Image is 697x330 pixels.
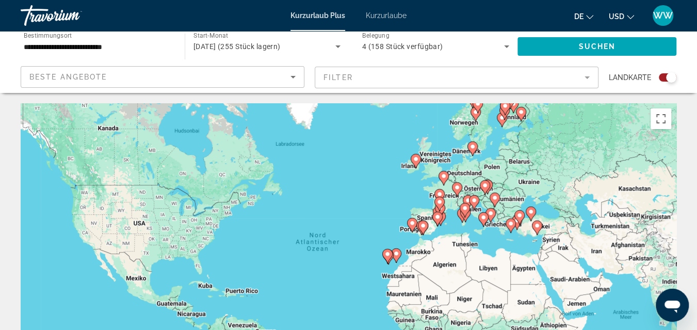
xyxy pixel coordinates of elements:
button: Filter [315,66,598,89]
mat-select: Sortieren nach [29,71,296,83]
button: Suchen [517,37,676,56]
iframe: Schaltfläche zum Öffnen des Messaging-Fensters [656,289,689,322]
span: Belegung [362,32,390,39]
button: Sprache ändern [574,9,593,24]
span: [DATE] (255 Stück lagern) [193,42,281,51]
button: Währung ändern [609,9,634,24]
a: Kurzurlaub Plus [290,11,345,20]
a: Travorium [21,2,124,29]
span: Suchen [578,42,615,51]
span: Bestimmungsort [24,32,72,39]
button: Vollbildansicht ein/aus [651,108,671,129]
span: WW [653,10,673,21]
span: USD [609,12,624,21]
span: Landkarte [609,70,651,85]
span: Start-Monat [193,32,228,39]
a: Kurzurlaube [366,11,407,20]
span: Beste Angebote [29,73,107,81]
span: De [574,12,583,21]
span: 4 (158 Stück verfügbar) [362,42,443,51]
button: Benutzermenü [650,5,676,26]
